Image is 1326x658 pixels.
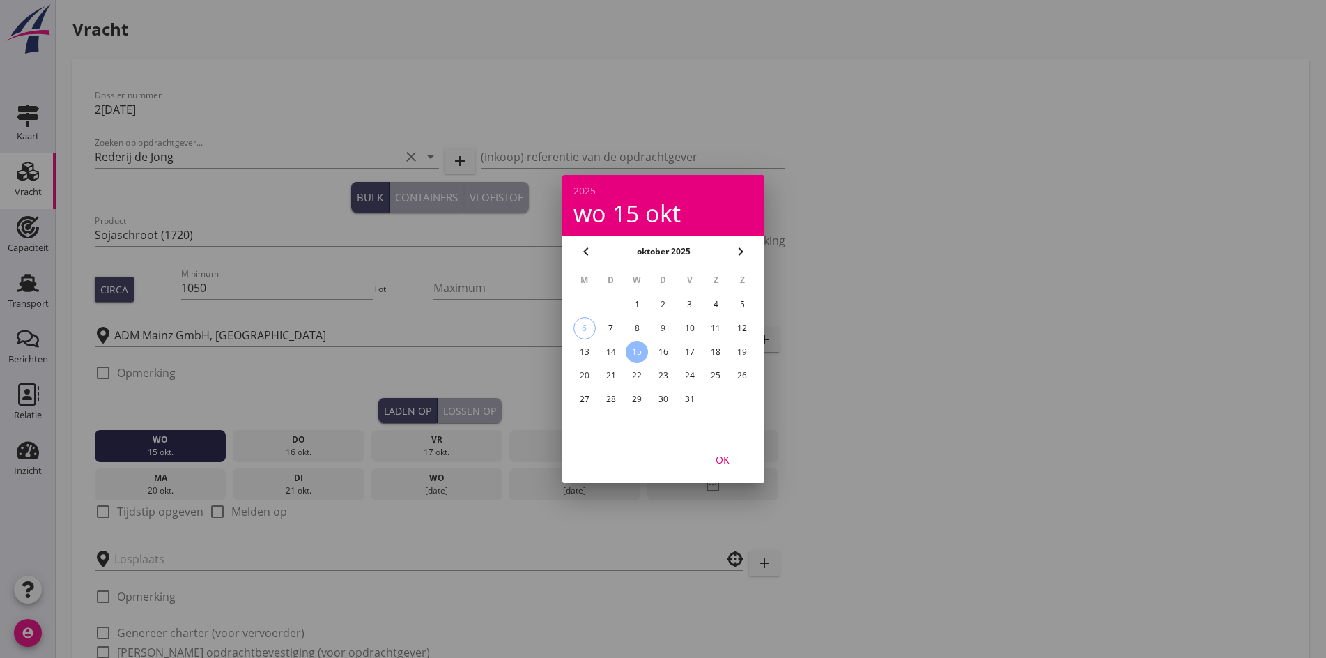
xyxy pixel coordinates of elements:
[573,388,595,411] button: 27
[632,241,694,262] button: oktober 2025
[731,317,753,339] button: 12
[599,388,622,411] button: 28
[731,365,753,387] button: 26
[599,365,622,387] button: 21
[626,317,648,339] button: 8
[731,341,753,363] button: 19
[573,186,753,196] div: 2025
[651,268,676,292] th: D
[573,201,753,225] div: wo 15 okt
[732,243,749,260] i: chevron_right
[652,388,674,411] button: 30
[703,452,742,467] div: OK
[624,268,649,292] th: W
[573,341,595,363] button: 13
[626,341,648,363] button: 15
[704,365,727,387] button: 25
[652,365,674,387] button: 23
[626,388,648,411] button: 29
[599,341,622,363] button: 14
[704,317,727,339] button: 11
[703,268,728,292] th: Z
[704,293,727,316] button: 4
[598,268,623,292] th: D
[678,365,700,387] button: 24
[626,365,648,387] button: 22
[573,365,595,387] button: 20
[678,293,700,316] button: 3
[678,341,700,363] button: 17
[626,293,648,316] button: 1
[652,317,674,339] button: 9
[652,341,674,363] button: 16
[578,243,594,260] i: chevron_left
[692,447,753,472] button: OK
[573,318,594,339] div: 6
[599,317,622,339] button: 7
[678,317,700,339] button: 10
[572,268,597,292] th: M
[652,293,674,316] button: 2
[730,268,755,292] th: Z
[704,341,727,363] button: 18
[677,268,702,292] th: V
[573,317,595,339] button: 6
[731,293,753,316] button: 5
[678,388,700,411] button: 31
